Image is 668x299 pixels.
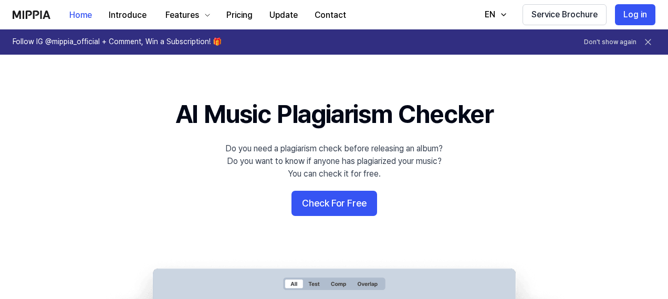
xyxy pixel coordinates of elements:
[13,37,222,47] h1: Follow IG @mippia_official + Comment, Win a Subscription! 🎁
[291,191,377,216] button: Check For Free
[225,142,443,180] div: Do you need a plagiarism check before releasing an album? Do you want to know if anyone has plagi...
[615,4,655,25] button: Log in
[474,4,514,25] button: EN
[584,38,636,47] button: Don't show again
[306,5,354,26] button: Contact
[261,1,306,29] a: Update
[261,5,306,26] button: Update
[13,11,50,19] img: logo
[218,5,261,26] button: Pricing
[61,5,100,26] button: Home
[155,5,218,26] button: Features
[483,8,497,21] div: EN
[100,5,155,26] button: Introduce
[523,4,607,25] button: Service Brochure
[61,1,100,29] a: Home
[175,97,493,132] h1: AI Music Plagiarism Checker
[163,9,201,22] div: Features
